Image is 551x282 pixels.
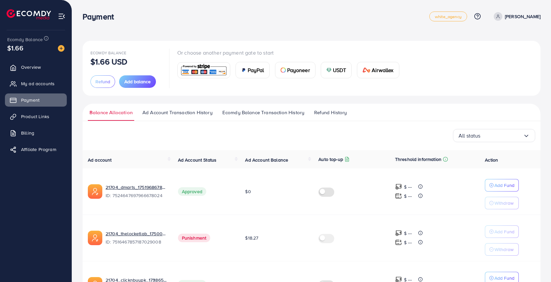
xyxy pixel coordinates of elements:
a: 21704_dmarts_1751968678379 [106,184,167,191]
span: Payoneer [287,66,310,74]
p: $ --- [404,192,412,200]
button: Refund [90,75,115,88]
span: $18.27 [245,235,258,241]
img: top-up amount [395,192,402,199]
span: Add balance [124,78,151,85]
a: card [177,62,230,78]
a: white_agency [429,12,467,21]
span: white_agency [435,14,462,19]
span: Ad Account Transaction History [142,109,213,116]
span: All status [459,131,481,141]
p: Add Fund [494,181,514,189]
a: Billing [5,126,67,140]
img: card [326,67,332,73]
p: Or choose another payment gate to start [177,49,405,57]
button: Add balance [119,75,156,88]
span: PayPal [248,66,264,74]
img: card [363,67,370,73]
a: cardPayPal [236,62,270,78]
p: Add Fund [494,228,514,236]
span: USDT [333,66,346,74]
p: Withdraw [494,245,513,253]
p: Withdraw [494,199,513,207]
p: $1.66 USD [90,58,127,65]
span: ID: 7524647697966678024 [106,192,167,199]
span: Ecomdy Balance Transaction History [222,109,304,116]
button: Withdraw [485,243,519,256]
img: card [241,67,246,73]
span: ID: 7516467857187029008 [106,239,167,245]
a: cardAirwallex [357,62,399,78]
span: Ecomdy Balance [7,36,43,43]
button: Add Fund [485,179,519,192]
img: top-up amount [395,230,402,237]
span: Refund [95,78,110,85]
a: My ad accounts [5,77,67,90]
span: Action [485,157,498,163]
p: Threshold information [395,155,441,163]
span: Punishment [178,234,211,242]
p: [PERSON_NAME] [505,13,540,20]
div: <span class='underline'>21704_thelocketlab_1750064069407</span></br>7516467857187029008 [106,230,167,245]
p: Auto top-up [318,155,343,163]
span: Approved [178,187,206,196]
span: $0 [245,188,251,195]
span: Ad account [88,157,112,163]
a: cardUSDT [321,62,352,78]
img: top-up amount [395,239,402,246]
p: $ --- [404,239,412,246]
span: Balance Allocation [89,109,133,116]
span: Ad Account Status [178,157,217,163]
a: Affiliate Program [5,143,67,156]
iframe: Chat [523,252,546,277]
img: ic-ads-acc.e4c84228.svg [88,231,102,245]
img: logo [7,9,51,19]
a: Overview [5,61,67,74]
h3: Payment [83,12,119,21]
span: Billing [21,130,34,136]
img: image [58,45,64,52]
span: Payment [21,97,39,103]
a: [PERSON_NAME] [491,12,540,21]
span: Ad Account Balance [245,157,288,163]
a: cardPayoneer [275,62,315,78]
span: Product Links [21,113,49,120]
img: ic-ads-acc.e4c84228.svg [88,184,102,199]
img: card [281,67,286,73]
span: My ad accounts [21,80,55,87]
p: $ --- [404,183,412,191]
span: $1.66 [7,43,23,53]
a: 21704_thelocketlab_1750064069407 [106,230,167,237]
img: top-up amount [395,183,402,190]
span: Refund History [314,109,347,116]
p: Add Fund [494,274,514,282]
button: Add Fund [485,225,519,238]
div: <span class='underline'>21704_dmarts_1751968678379</span></br>7524647697966678024 [106,184,167,199]
button: Withdraw [485,197,519,209]
span: Ecomdy Balance [90,50,126,56]
img: card [180,63,228,77]
span: Affiliate Program [21,146,56,153]
span: Overview [21,64,41,70]
a: Product Links [5,110,67,123]
div: Search for option [453,129,535,142]
p: $ --- [404,229,412,237]
img: menu [58,13,65,20]
input: Search for option [481,131,523,141]
span: Airwallex [372,66,393,74]
a: Payment [5,93,67,107]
